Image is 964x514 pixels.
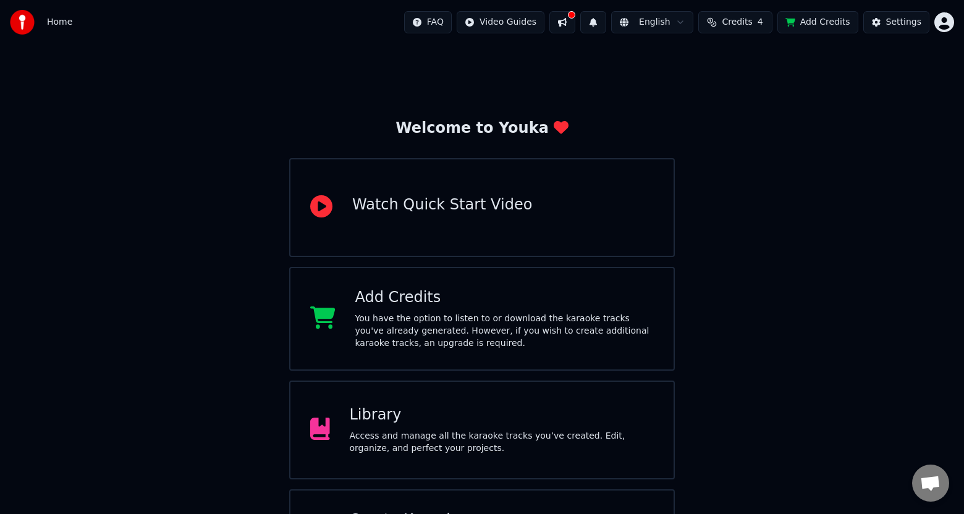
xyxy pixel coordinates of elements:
[350,405,654,425] div: Library
[886,16,921,28] div: Settings
[777,11,858,33] button: Add Credits
[47,16,72,28] span: Home
[698,11,772,33] button: Credits4
[355,288,654,308] div: Add Credits
[912,465,949,502] div: Open chat
[350,430,654,455] div: Access and manage all the karaoke tracks you’ve created. Edit, organize, and perfect your projects.
[355,313,654,350] div: You have the option to listen to or download the karaoke tracks you've already generated. However...
[863,11,929,33] button: Settings
[10,10,35,35] img: youka
[457,11,544,33] button: Video Guides
[395,119,569,138] div: Welcome to Youka
[47,16,72,28] nav: breadcrumb
[758,16,763,28] span: 4
[352,195,532,215] div: Watch Quick Start Video
[722,16,752,28] span: Credits
[404,11,452,33] button: FAQ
